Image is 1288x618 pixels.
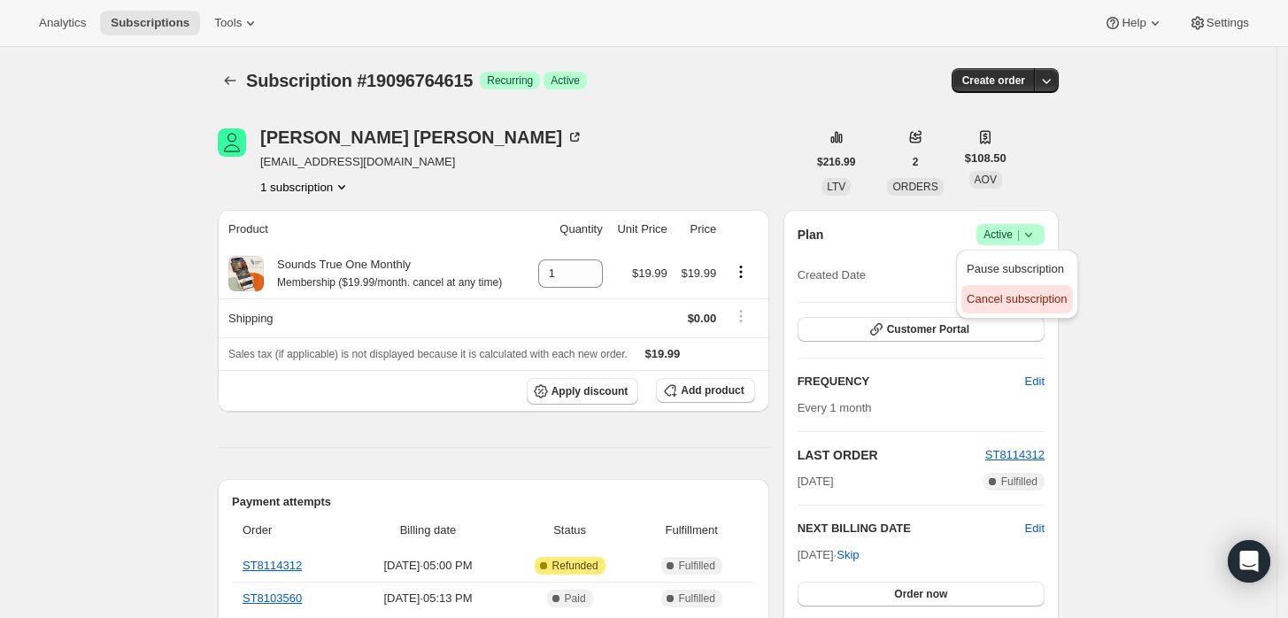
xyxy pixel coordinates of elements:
[28,11,96,35] button: Analytics
[232,493,755,511] h2: Payment attempts
[1178,11,1260,35] button: Settings
[218,298,528,337] th: Shipping
[639,521,744,539] span: Fulfillment
[1228,540,1270,583] div: Open Intercom Messenger
[967,262,1064,275] span: Pause subscription
[798,317,1045,342] button: Customer Portal
[961,255,1072,283] button: Pause subscription
[798,473,834,491] span: [DATE]
[232,511,351,550] th: Order
[887,322,969,336] span: Customer Portal
[356,557,501,575] span: [DATE] · 05:00 PM
[656,378,754,403] button: Add product
[798,548,860,561] span: [DATE] ·
[608,210,673,249] th: Unit Price
[688,312,717,325] span: $0.00
[1122,16,1145,30] span: Help
[798,446,985,464] h2: LAST ORDER
[218,210,528,249] th: Product
[264,256,502,291] div: Sounds True One Monthly
[565,591,586,606] span: Paid
[892,181,937,193] span: ORDERS
[356,590,501,607] span: [DATE] · 05:13 PM
[985,446,1045,464] button: ST8114312
[551,384,629,398] span: Apply discount
[1025,373,1045,390] span: Edit
[837,546,859,564] span: Skip
[100,11,200,35] button: Subscriptions
[528,210,608,249] th: Quantity
[965,150,1006,167] span: $108.50
[902,150,929,174] button: 2
[243,559,302,572] a: ST8114312
[260,128,583,146] div: [PERSON_NAME] [PERSON_NAME]
[1207,16,1249,30] span: Settings
[218,68,243,93] button: Subscriptions
[673,210,721,249] th: Price
[1025,520,1045,537] button: Edit
[985,448,1045,461] a: ST8114312
[798,226,824,243] h2: Plan
[1017,228,1020,242] span: |
[277,276,502,289] small: Membership ($19.99/month. cancel at any time)
[527,378,639,405] button: Apply discount
[727,306,755,326] button: Shipping actions
[798,401,872,414] span: Every 1 month
[798,520,1025,537] h2: NEXT BILLING DATE
[645,347,681,360] span: $19.99
[962,73,1025,88] span: Create order
[511,521,628,539] span: Status
[246,71,473,90] span: Subscription #19096764615
[952,68,1036,93] button: Create order
[727,262,755,282] button: Product actions
[487,73,533,88] span: Recurring
[894,587,947,601] span: Order now
[826,541,869,569] button: Skip
[681,383,744,398] span: Add product
[111,16,189,30] span: Subscriptions
[260,153,583,171] span: [EMAIL_ADDRESS][DOMAIN_NAME]
[204,11,270,35] button: Tools
[1093,11,1174,35] button: Help
[798,582,1045,606] button: Order now
[817,155,855,169] span: $216.99
[681,267,716,280] span: $19.99
[913,155,919,169] span: 2
[39,16,86,30] span: Analytics
[228,256,264,291] img: product img
[218,128,246,157] span: Lynne Berry
[1014,367,1055,396] button: Edit
[551,73,580,88] span: Active
[975,174,997,186] span: AOV
[827,181,845,193] span: LTV
[798,267,866,284] span: Created Date
[214,16,242,30] span: Tools
[356,521,501,539] span: Billing date
[961,285,1072,313] button: Cancel subscription
[798,373,1025,390] h2: FREQUENCY
[806,150,866,174] button: $216.99
[260,178,351,196] button: Product actions
[1001,475,1037,489] span: Fulfilled
[228,348,628,360] span: Sales tax (if applicable) is not displayed because it is calculated with each new order.
[679,591,715,606] span: Fulfilled
[679,559,715,573] span: Fulfilled
[243,591,302,605] a: ST8103560
[983,226,1037,243] span: Active
[632,267,667,280] span: $19.99
[552,559,598,573] span: Refunded
[967,292,1067,305] span: Cancel subscription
